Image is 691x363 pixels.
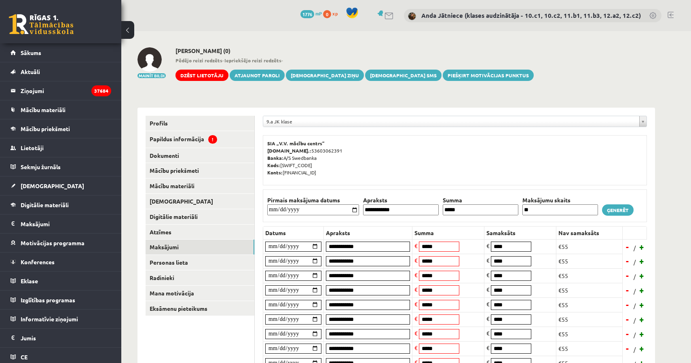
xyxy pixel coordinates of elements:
a: Mācību materiāli [11,100,111,119]
span: Konferences [21,258,55,265]
a: Sākums [11,43,111,62]
a: - [623,342,632,355]
a: Personas lieta [146,255,254,270]
b: Konts: [267,169,283,176]
a: Digitālie materiāli [146,209,254,224]
td: €55 [556,283,623,297]
td: €55 [556,341,623,356]
a: [DEMOGRAPHIC_DATA] [11,176,111,195]
a: Radinieki [146,270,254,285]
th: Datums [263,226,324,239]
a: + [638,299,646,311]
span: 0 [323,10,331,18]
span: xp [332,10,338,17]
b: [DOMAIN_NAME].: [267,147,311,154]
b: Banka: [267,155,283,161]
a: Ziņojumi37684 [11,81,111,100]
span: € [486,257,490,264]
span: € [414,329,418,337]
a: 1776 mP [300,10,322,17]
a: + [638,270,646,282]
span: 9.a JK klase [266,116,636,127]
span: / [633,287,637,295]
th: Apraksts [361,196,441,204]
a: Ģenerēt [602,204,634,216]
span: / [633,301,637,310]
th: Samaksāts [484,226,556,239]
span: / [633,272,637,281]
span: [DEMOGRAPHIC_DATA] [21,182,84,189]
img: Anda Jātniece (klases audzinātāja - 10.c1, 10.c2, 11.b1, 11.b3, 12.a2, 12.c2) [408,12,416,20]
span: CE [21,353,27,361]
span: € [486,242,490,249]
span: Eklase [21,277,38,284]
a: Dokumenti [146,148,254,163]
span: € [414,242,418,249]
a: 9.a JK klase [263,116,647,127]
a: Eksāmenu pieteikums [146,301,254,316]
span: € [486,286,490,293]
span: Izglītības programas [21,296,75,304]
span: Digitālie materiāli [21,201,69,208]
span: mP [315,10,322,17]
span: Informatīvie ziņojumi [21,315,78,323]
p: 53603062391 A/S Swedbanka [SWIFT_CODE] [FINANCIAL_ID] [267,140,642,176]
a: - [623,255,632,267]
a: + [638,241,646,253]
td: €55 [556,268,623,283]
td: €55 [556,312,623,327]
span: € [486,271,490,278]
a: + [638,284,646,296]
th: Apraksts [324,226,412,239]
a: + [638,313,646,325]
span: 1776 [300,10,314,18]
img: Alekss Kozlovskis [137,47,162,72]
span: € [414,344,418,351]
span: € [414,271,418,278]
a: Konferences [11,253,111,271]
span: / [633,244,637,252]
th: Pirmais maksājuma datums [265,196,361,204]
td: €55 [556,239,623,254]
th: Summa [441,196,520,204]
a: Lietotāji [11,138,111,157]
span: € [486,329,490,337]
a: - [623,241,632,253]
a: + [638,342,646,355]
a: + [638,328,646,340]
a: Aktuāli [11,62,111,81]
a: Mācību priekšmeti [11,119,111,138]
a: Atjaunot paroli [230,70,285,81]
a: [DEMOGRAPHIC_DATA] SMS [365,70,442,81]
span: € [486,344,490,351]
span: € [414,257,418,264]
span: € [414,315,418,322]
a: Anda Jātniece (klases audzinātāja - 10.c1, 10.c2, 11.b1, 11.b3, 12.a2, 12.c2) [421,11,641,19]
a: - [623,299,632,311]
h2: [PERSON_NAME] (0) [175,47,534,54]
a: - [623,284,632,296]
legend: Maksājumi [21,214,111,233]
th: Summa [412,226,484,239]
a: Atzīmes [146,225,254,240]
th: Nav samaksāts [556,226,623,239]
a: Izglītības programas [11,291,111,309]
a: Profils [146,116,254,131]
a: Jumis [11,329,111,347]
a: Sekmju žurnāls [11,157,111,176]
span: Aktuāli [21,68,40,75]
a: Papildus informācija! [146,131,254,148]
a: 0 xp [323,10,342,17]
a: Eklase [11,272,111,290]
span: € [414,300,418,308]
a: - [623,313,632,325]
a: Mācību priekšmeti [146,163,254,178]
a: + [638,255,646,267]
span: Jumis [21,334,36,342]
span: / [633,316,637,325]
span: / [633,258,637,266]
span: / [633,345,637,354]
a: Piešķirt motivācijas punktus [443,70,534,81]
b: Kods: [267,162,280,168]
a: Motivācijas programma [11,234,111,252]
